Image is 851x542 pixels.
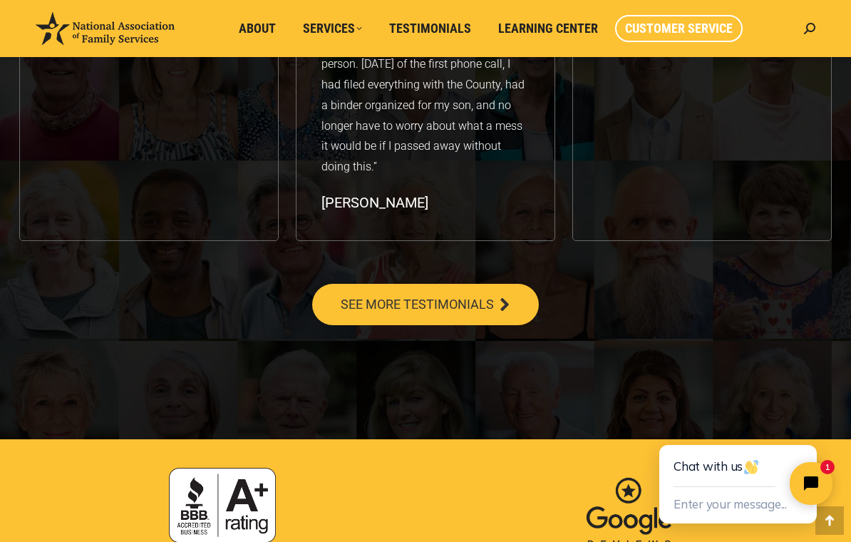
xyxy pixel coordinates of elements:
[303,21,362,36] span: Services
[498,21,598,36] span: Learning Center
[36,12,175,45] img: National Association of Family Services
[627,398,851,542] iframe: Tidio Chat
[379,15,481,42] a: Testimonials
[229,15,286,42] a: About
[389,21,471,36] span: Testimonials
[321,192,428,213] div: [PERSON_NAME]
[615,15,743,42] a: Customer Service
[239,21,276,36] span: About
[341,298,494,311] span: SEE MORE TESTIMONIALS
[488,15,608,42] a: Learning Center
[625,21,733,36] span: Customer Service
[312,284,539,325] a: SEE MORE TESTIMONIALS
